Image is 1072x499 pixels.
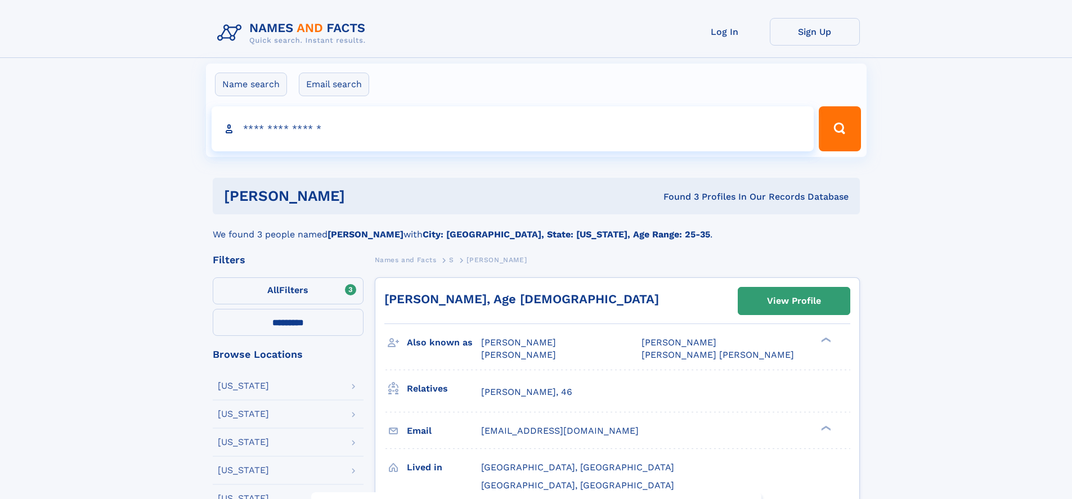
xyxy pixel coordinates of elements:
[738,287,850,314] a: View Profile
[218,466,269,475] div: [US_STATE]
[481,480,674,491] span: [GEOGRAPHIC_DATA], [GEOGRAPHIC_DATA]
[481,425,639,436] span: [EMAIL_ADDRESS][DOMAIN_NAME]
[481,462,674,473] span: [GEOGRAPHIC_DATA], [GEOGRAPHIC_DATA]
[215,73,287,96] label: Name search
[375,253,437,267] a: Names and Facts
[299,73,369,96] label: Email search
[481,349,556,360] span: [PERSON_NAME]
[642,349,794,360] span: [PERSON_NAME] [PERSON_NAME]
[218,381,269,390] div: [US_STATE]
[467,256,527,264] span: [PERSON_NAME]
[642,337,716,348] span: [PERSON_NAME]
[213,255,364,265] div: Filters
[481,337,556,348] span: [PERSON_NAME]
[818,336,832,344] div: ❯
[680,18,770,46] a: Log In
[218,410,269,419] div: [US_STATE]
[818,424,832,431] div: ❯
[407,379,481,398] h3: Relatives
[481,386,572,398] a: [PERSON_NAME], 46
[213,18,375,48] img: Logo Names and Facts
[212,106,814,151] input: search input
[218,438,269,447] div: [US_STATE]
[407,421,481,440] h3: Email
[213,214,860,241] div: We found 3 people named with .
[328,229,403,240] b: [PERSON_NAME]
[423,229,710,240] b: City: [GEOGRAPHIC_DATA], State: [US_STATE], Age Range: 25-35
[770,18,860,46] a: Sign Up
[267,285,279,295] span: All
[449,253,454,267] a: S
[767,288,821,314] div: View Profile
[449,256,454,264] span: S
[384,292,659,306] a: [PERSON_NAME], Age [DEMOGRAPHIC_DATA]
[224,189,504,203] h1: [PERSON_NAME]
[213,349,364,359] div: Browse Locations
[407,458,481,477] h3: Lived in
[213,277,364,304] label: Filters
[504,191,849,203] div: Found 3 Profiles In Our Records Database
[819,106,860,151] button: Search Button
[407,333,481,352] h3: Also known as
